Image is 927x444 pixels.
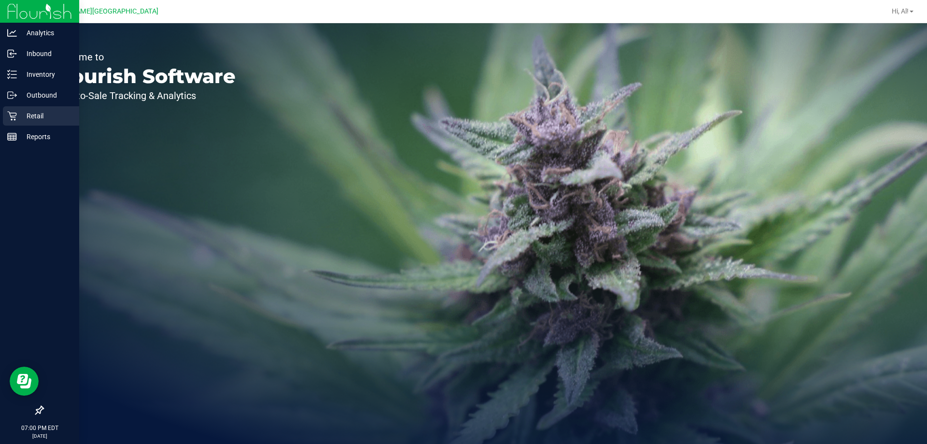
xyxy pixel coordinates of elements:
[39,7,158,15] span: [PERSON_NAME][GEOGRAPHIC_DATA]
[7,49,17,58] inline-svg: Inbound
[4,432,75,440] p: [DATE]
[52,91,236,100] p: Seed-to-Sale Tracking & Analytics
[17,48,75,59] p: Inbound
[4,424,75,432] p: 07:00 PM EDT
[892,7,909,15] span: Hi, Al!
[7,132,17,142] inline-svg: Reports
[17,27,75,39] p: Analytics
[17,131,75,143] p: Reports
[17,110,75,122] p: Retail
[17,89,75,101] p: Outbound
[7,70,17,79] inline-svg: Inventory
[7,28,17,38] inline-svg: Analytics
[17,69,75,80] p: Inventory
[52,67,236,86] p: Flourish Software
[7,111,17,121] inline-svg: Retail
[52,52,236,62] p: Welcome to
[10,367,39,396] iframe: Resource center
[7,90,17,100] inline-svg: Outbound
